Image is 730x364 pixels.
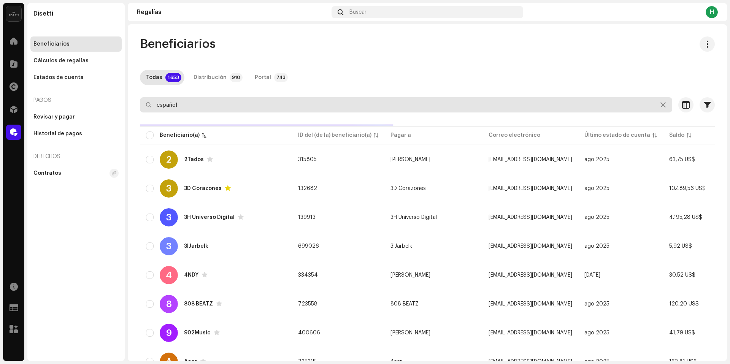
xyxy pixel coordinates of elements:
div: 3 [160,208,178,226]
div: Regalías [137,9,328,15]
span: 699026 [298,244,319,249]
p-badge: 743 [274,73,288,82]
div: 3D Corazones [184,186,222,191]
span: Beneficiarios [140,36,216,52]
div: 3 [160,179,178,198]
span: elfabricio01@gmail.com [489,301,572,307]
re-m-nav-item: Contratos [30,166,122,181]
span: jarbelkheredia@gmail.com [489,244,572,249]
span: 63,75 US$ [669,157,695,162]
span: 30,52 US$ [669,272,695,278]
span: 723558 [298,301,317,307]
span: 10.489,56 US$ [669,186,706,191]
span: soloartistas3dc@hotmail.com [489,186,572,191]
span: 3D Corazones [390,186,426,191]
div: H [706,6,718,18]
div: 8 [160,295,178,313]
div: Cálculos de regalías [33,58,89,64]
div: 808 BEATZ [184,301,213,307]
div: 2Tados [184,157,204,162]
span: ago 2025 [584,186,609,191]
span: ago 2025 [584,244,609,249]
div: Estados de cuenta [33,74,84,81]
span: 4.195,28 US$ [669,215,702,220]
span: 41,79 US$ [669,330,695,336]
span: may 2024 [584,272,600,278]
span: 3huniversodigital@gmail.com [489,215,572,220]
img: 02a7c2d3-3c89-4098-b12f-2ff2945c95ee [6,6,21,21]
p-badge: 910 [230,73,243,82]
div: 2 [160,150,178,169]
span: Juan Lorenzo [390,157,430,162]
span: 3H Universo Digital [390,215,437,220]
span: Andres Beleño [390,272,430,278]
re-m-nav-item: Revisar y pagar [30,109,122,125]
span: ago 2025 [584,301,609,307]
div: Historial de pagos [33,131,82,137]
span: ago 2025 [584,157,609,162]
div: ID del (de la) beneficiario(a) [298,131,371,139]
re-m-nav-item: Cálculos de regalías [30,53,122,68]
re-a-nav-header: Pagos [30,91,122,109]
div: Beneficiarios [33,41,70,47]
div: Último estado de cuenta [584,131,650,139]
span: 400606 [298,330,320,336]
div: Revisar y pagar [33,114,75,120]
input: Buscar [140,97,672,112]
span: 5,92 US$ [669,244,692,249]
div: 9 [160,324,178,342]
span: 120,20 US$ [669,301,699,307]
div: Portal [255,70,271,85]
div: 4NDY [184,272,198,278]
re-m-nav-item: Historial de pagos [30,126,122,141]
span: cima.inc3@hotmail.com [489,157,572,162]
span: ago 2025 [584,215,609,220]
re-m-nav-item: Beneficiarios [30,36,122,52]
div: Beneficiario(a) [160,131,200,139]
span: 139913 [298,215,316,220]
p-badge: 1.653 [165,73,181,82]
span: laculpaesde4ndy@yahoo.com [489,272,572,278]
span: ago 2025 [584,330,609,336]
span: 334354 [298,272,318,278]
span: 902prods@gmail.com [489,330,572,336]
span: Alejandro Ordóñez [390,330,430,336]
div: 902Music [184,330,211,336]
div: 3 [160,237,178,255]
span: 808 BEATZ [390,301,419,307]
div: Contratos [33,170,61,176]
div: 3lJarbelk [184,244,208,249]
div: Todas [146,70,162,85]
div: 3H Universo Digital [184,215,235,220]
div: Distribución [194,70,227,85]
div: Saldo [669,131,684,139]
re-a-nav-header: Derechos [30,147,122,166]
span: 315805 [298,157,317,162]
span: 132682 [298,186,317,191]
re-m-nav-item: Estados de cuenta [30,70,122,85]
span: 3lJarbelk [390,244,412,249]
span: Buscar [349,9,367,15]
div: 4 [160,266,178,284]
